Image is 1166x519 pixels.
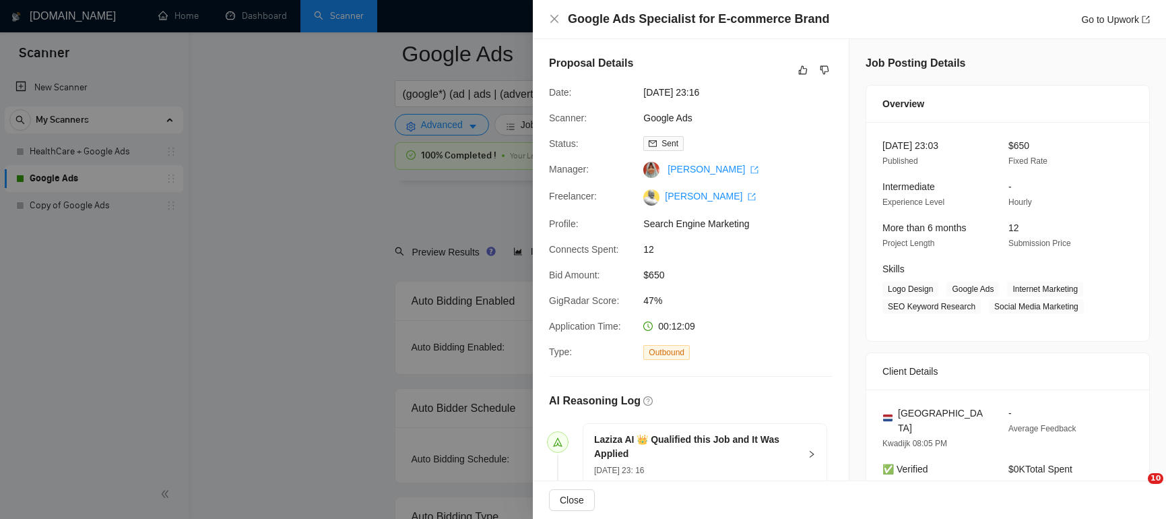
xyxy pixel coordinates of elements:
span: More than 6 months [882,222,967,233]
span: Date: [549,87,571,98]
h5: Laziza AI 👑 Qualified this Job and It Was Applied [594,433,800,461]
a: Go to Upworkexport [1081,14,1150,25]
span: Type: [549,346,572,357]
a: [PERSON_NAME] export [668,164,758,175]
h5: Job Posting Details [866,55,965,71]
span: Skills [882,264,905,274]
button: Close [549,13,560,25]
span: - [1008,181,1012,192]
span: $0K Total Spent [1008,464,1072,475]
button: Close [549,489,595,511]
span: 47% [643,293,845,308]
span: Profile: [549,218,579,229]
span: Published [882,156,918,166]
span: $650 [1008,140,1029,151]
span: export [750,166,758,174]
span: Project Length [882,239,934,248]
span: Close [560,493,584,508]
span: 2 Hires, 0 Active [1008,480,1067,489]
span: Overview [882,96,924,111]
span: [DATE] 23: 16 [594,466,644,475]
span: 10 [1148,473,1163,484]
span: Experience Level [882,197,944,207]
span: ✅ Verified [882,464,928,475]
span: Submission Price [1008,239,1071,248]
span: Outbound [643,345,690,360]
iframe: Intercom live chat [1120,473,1153,506]
span: mail [649,140,657,148]
span: export [748,193,756,201]
span: Scanner: [549,113,587,123]
span: $650 [643,268,845,282]
span: [GEOGRAPHIC_DATA] [898,406,987,435]
a: [PERSON_NAME] export [665,191,756,202]
span: send [553,437,562,447]
span: Connects Spent: [549,244,619,255]
span: Intermediate [882,181,935,192]
img: 🇳🇱 [883,413,893,423]
span: Bid Amount: [549,270,600,280]
span: 12 [643,242,845,257]
span: Internet Marketing [1007,282,1083,297]
h5: AI Reasoning Log [549,393,641,409]
span: like [798,65,808,75]
span: Search Engine Marketing [643,216,845,231]
span: Social Media Marketing [989,299,1084,314]
span: Google Ads [643,111,845,125]
span: Fixed Rate [1008,156,1047,166]
span: Payment Verification [882,480,956,489]
img: c1Jve4-8bI5f_gV8xTrQ4cdU2j0fYWBdk4ZuCBspGHH7KOCFYdG_I0DBs1_jCYNAP0 [643,189,659,206]
span: 12 [1008,222,1019,233]
span: Kwadijk 08:05 PM [882,439,947,448]
span: Hourly [1008,197,1032,207]
span: Average Feedback [1008,424,1076,433]
span: GigRadar Score: [549,295,619,306]
span: close [549,13,560,24]
span: Logo Design [882,282,938,297]
h5: Proposal Details [549,55,633,71]
span: right [808,450,816,458]
button: like [795,62,811,78]
span: Freelancer: [549,191,597,202]
span: Manager: [549,164,589,175]
div: Client Details [882,353,1133,390]
span: [DATE] 23:16 [643,85,845,100]
span: 00:12:09 [658,321,695,332]
span: question-circle [643,396,653,406]
span: clock-circle [643,322,653,331]
span: - [1008,408,1012,419]
span: Google Ads [946,282,999,297]
span: SEO Keyword Research [882,299,981,314]
span: export [1142,16,1150,24]
span: [DATE] 23:03 [882,140,938,151]
span: Application Time: [549,321,621,332]
span: dislike [820,65,829,75]
h4: Google Ads Specialist for E-commerce Brand [568,11,829,28]
button: dislike [816,62,833,78]
span: Status: [549,138,579,149]
span: Sent [661,139,678,148]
